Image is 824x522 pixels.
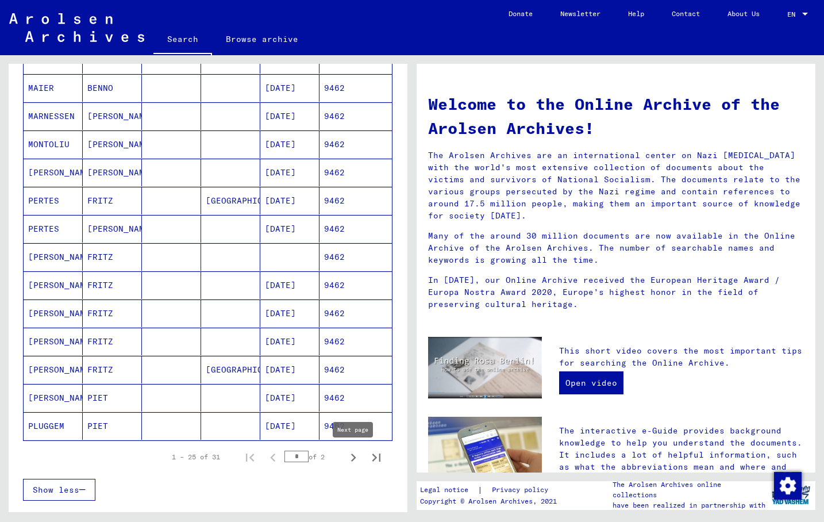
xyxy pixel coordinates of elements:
mat-cell: PLUGGEM [24,412,83,440]
p: In [DATE], our Online Archive received the European Heritage Award / Europa Nostra Award 2020, Eu... [428,274,804,310]
mat-cell: MONTOLIU [24,130,83,158]
mat-cell: [DATE] [260,412,319,440]
mat-cell: [DATE] [260,74,319,102]
mat-cell: 9462 [319,384,392,412]
mat-cell: FRITZ [83,300,142,327]
mat-cell: [PERSON_NAME] [24,356,83,383]
mat-cell: 9462 [319,187,392,214]
mat-cell: [PERSON_NAME] [83,215,142,243]
div: Change consent [773,471,801,499]
mat-cell: 9462 [319,102,392,130]
mat-cell: PIET [83,412,142,440]
a: Open video [559,371,623,394]
mat-cell: [PERSON_NAME] [24,300,83,327]
mat-cell: PIET [83,384,142,412]
img: eguide.jpg [428,417,542,493]
div: 1 – 25 of 31 [172,452,220,462]
p: Copyright © Arolsen Archives, 2021 [420,496,562,506]
mat-cell: [DATE] [260,187,319,214]
h1: Welcome to the Online Archive of the Arolsen Archives! [428,92,804,140]
img: video.jpg [428,337,542,399]
mat-cell: PERTES [24,187,83,214]
mat-cell: [DATE] [260,271,319,299]
mat-cell: [DATE] [260,356,319,383]
mat-cell: 9462 [319,412,392,440]
button: Last page [365,446,388,469]
mat-cell: [DATE] [260,130,319,158]
div: | [420,484,562,496]
p: Many of the around 30 million documents are now available in the Online Archive of the Arolsen Ar... [428,230,804,266]
mat-cell: [DATE] [260,159,319,186]
button: Show less [23,479,95,501]
button: First page [238,446,261,469]
mat-cell: FRITZ [83,328,142,355]
p: The interactive e-Guide provides background knowledge to help you understand the documents. It in... [559,425,804,485]
button: Previous page [261,446,284,469]
mat-cell: 9462 [319,130,392,158]
mat-cell: BENNO [83,74,142,102]
mat-cell: [PERSON_NAME] [24,243,83,271]
mat-cell: 9462 [319,215,392,243]
mat-cell: 9462 [319,243,392,271]
mat-cell: 9462 [319,356,392,383]
mat-cell: [GEOGRAPHIC_DATA] [201,187,260,214]
mat-cell: [PERSON_NAME] [24,328,83,355]
a: Legal notice [420,484,478,496]
mat-cell: 9462 [319,159,392,186]
a: Search [153,25,212,55]
mat-cell: FRITZ [83,271,142,299]
span: EN [787,10,800,18]
mat-cell: MAIER [24,74,83,102]
mat-cell: 9462 [319,328,392,355]
mat-cell: [DATE] [260,328,319,355]
mat-cell: [DATE] [260,215,319,243]
mat-cell: [DATE] [260,384,319,412]
a: Browse archive [212,25,312,53]
p: The Arolsen Archives online collections [613,479,766,500]
mat-cell: 9462 [319,300,392,327]
mat-cell: 9462 [319,74,392,102]
a: Privacy policy [483,484,562,496]
mat-cell: MARNESSEN [24,102,83,130]
mat-cell: [PERSON_NAME] [24,159,83,186]
p: have been realized in partnership with [613,500,766,511]
mat-cell: [PERSON_NAME] [83,130,142,158]
img: Arolsen_neg.svg [9,13,144,42]
mat-cell: [PERSON_NAME] [83,159,142,186]
mat-cell: [DATE] [260,102,319,130]
mat-cell: FRITZ [83,243,142,271]
div: of 2 [284,451,342,462]
mat-cell: [PERSON_NAME] [24,384,83,412]
img: Change consent [774,472,802,500]
p: This short video covers the most important tips for searching the Online Archive. [559,345,804,369]
mat-cell: [PERSON_NAME] [24,271,83,299]
span: Show less [33,485,79,495]
mat-cell: 9462 [319,271,392,299]
mat-cell: FRITZ [83,356,142,383]
mat-cell: [DATE] [260,300,319,327]
mat-cell: [GEOGRAPHIC_DATA] [201,356,260,383]
mat-cell: FRITZ [83,187,142,214]
button: Next page [342,446,365,469]
mat-cell: PERTES [24,215,83,243]
img: yv_logo.png [769,481,813,509]
mat-cell: [PERSON_NAME] [83,102,142,130]
p: The Arolsen Archives are an international center on Nazi [MEDICAL_DATA] with the world’s most ext... [428,149,804,222]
